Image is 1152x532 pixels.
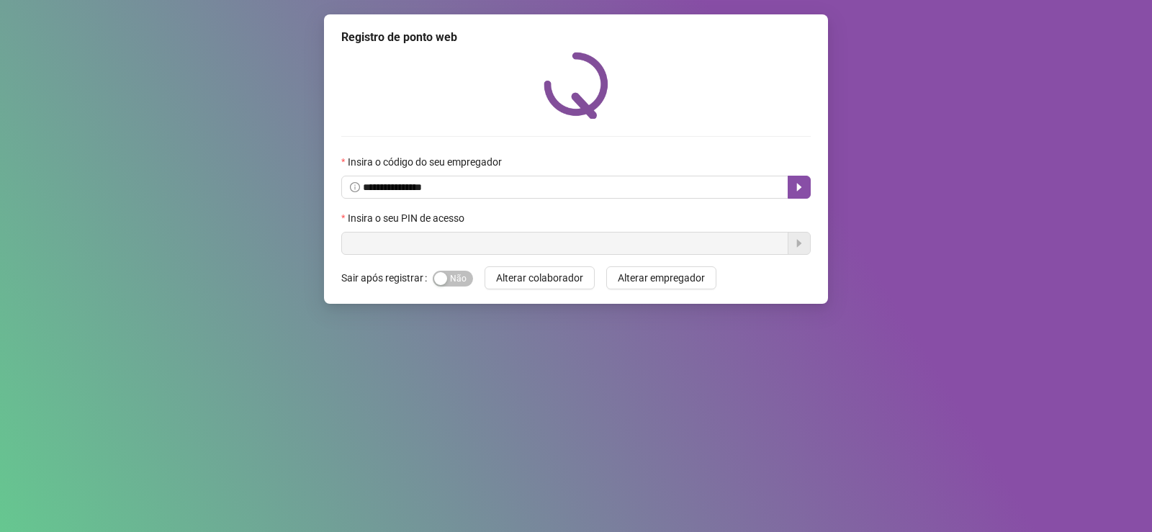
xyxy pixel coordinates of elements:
[341,29,811,46] div: Registro de ponto web
[485,266,595,289] button: Alterar colaborador
[341,154,511,170] label: Insira o código do seu empregador
[341,210,474,226] label: Insira o seu PIN de acesso
[341,266,433,289] label: Sair após registrar
[496,270,583,286] span: Alterar colaborador
[793,181,805,193] span: caret-right
[350,182,360,192] span: info-circle
[606,266,716,289] button: Alterar empregador
[618,270,705,286] span: Alterar empregador
[544,52,608,119] img: QRPoint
